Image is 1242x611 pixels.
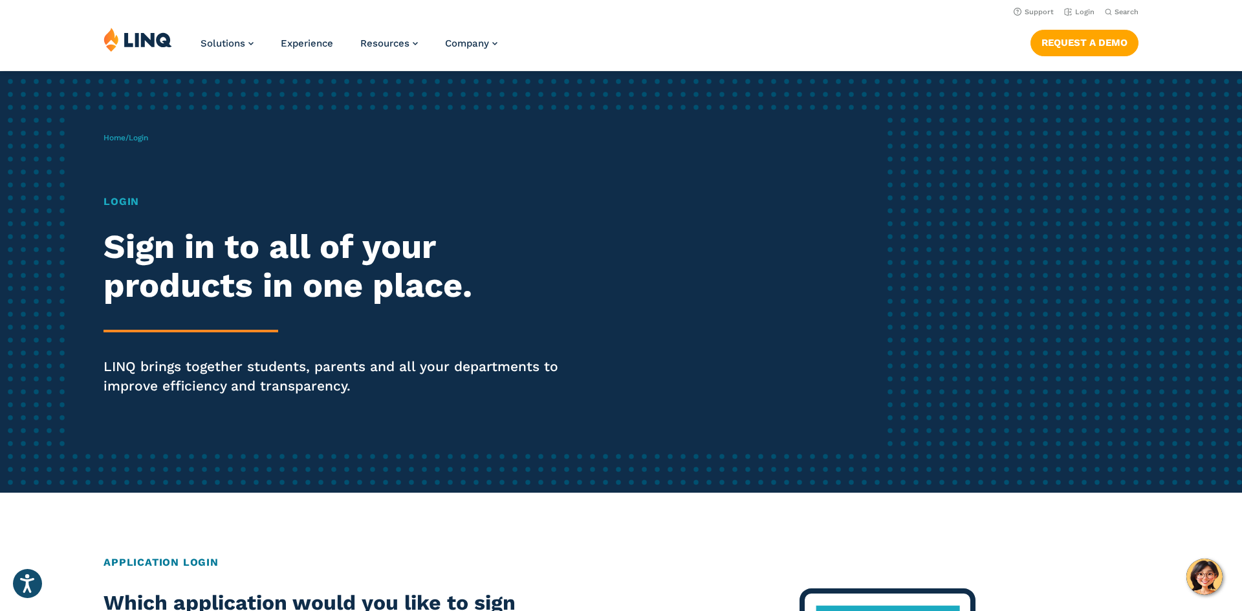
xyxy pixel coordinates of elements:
[281,38,333,49] a: Experience
[201,38,254,49] a: Solutions
[1030,27,1138,56] nav: Button Navigation
[103,228,582,305] h2: Sign in to all of your products in one place.
[360,38,418,49] a: Resources
[103,27,172,52] img: LINQ | K‑12 Software
[445,38,497,49] a: Company
[1105,7,1138,17] button: Open Search Bar
[1030,30,1138,56] a: Request a Demo
[129,133,148,142] span: Login
[1014,8,1054,16] a: Support
[360,38,409,49] span: Resources
[1115,8,1138,16] span: Search
[103,555,1138,570] h2: Application Login
[1064,8,1095,16] a: Login
[103,357,582,396] p: LINQ brings together students, parents and all your departments to improve efficiency and transpa...
[445,38,489,49] span: Company
[103,133,148,142] span: /
[103,194,582,209] h1: Login
[201,27,497,70] nav: Primary Navigation
[201,38,245,49] span: Solutions
[1186,559,1223,595] button: Hello, have a question? Let’s chat.
[103,133,125,142] a: Home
